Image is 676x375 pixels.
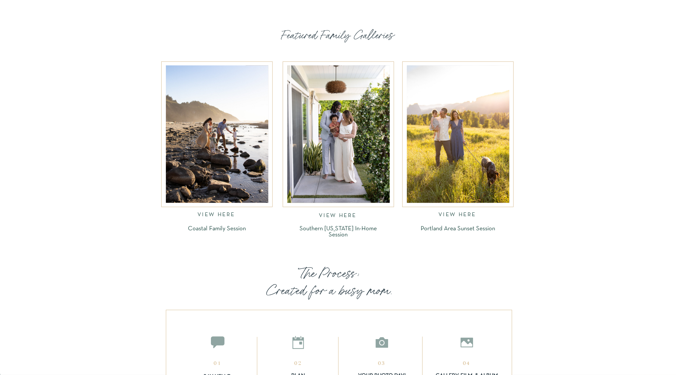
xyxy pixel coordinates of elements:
[169,226,265,233] a: Coastal Family Session
[291,226,386,236] a: Southern [US_STATE] In-Home Session
[267,361,330,367] p: 02
[410,226,506,231] a: Portland Area Sunset Session
[197,212,237,219] a: VIEW HERE
[319,213,358,218] a: VIEW HERE
[281,28,395,42] p: Featured Family Galleries
[186,361,249,367] p: 01
[350,361,413,367] p: 03
[207,265,452,300] p: The Process: Created for a busy mom.
[435,361,498,367] p: 04
[438,212,478,219] a: VIEW HERE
